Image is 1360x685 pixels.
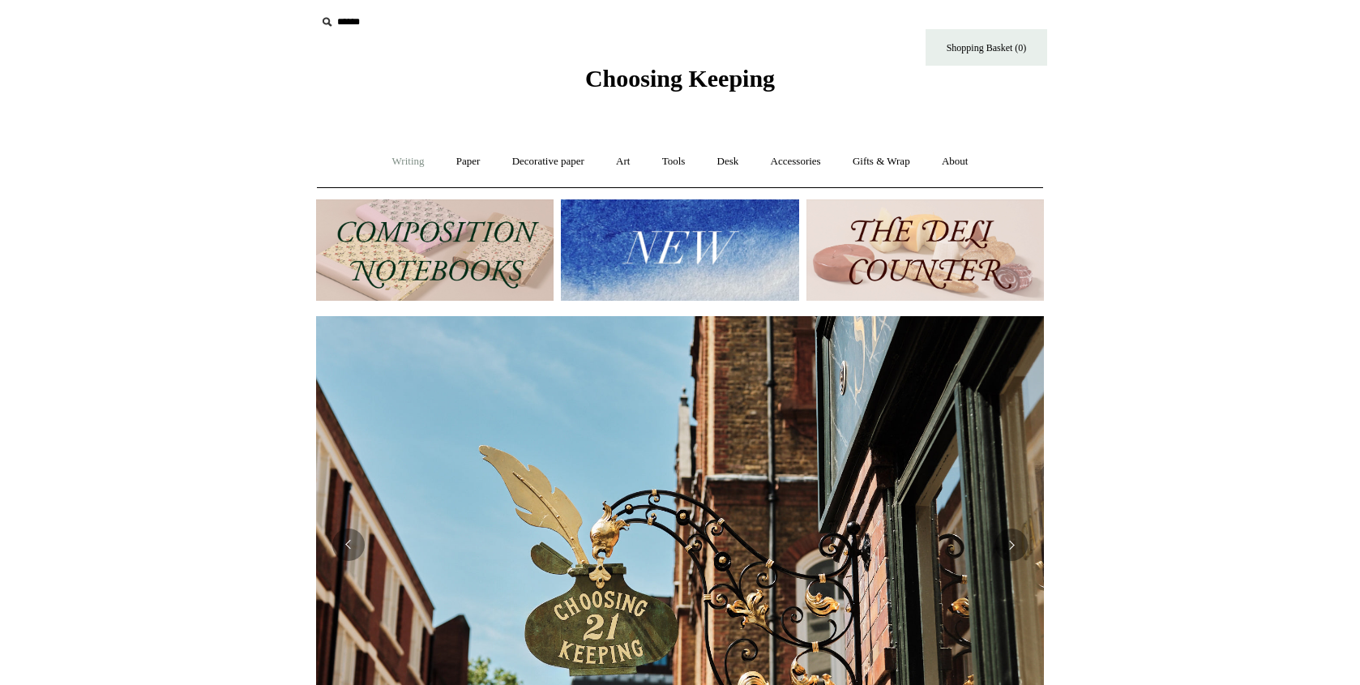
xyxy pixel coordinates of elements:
a: Shopping Basket (0) [926,29,1047,66]
a: Choosing Keeping [585,78,775,89]
a: Art [601,140,644,183]
img: The Deli Counter [806,199,1044,301]
img: 202302 Composition ledgers.jpg__PID:69722ee6-fa44-49dd-a067-31375e5d54ec [316,199,554,301]
a: Paper [442,140,495,183]
a: Accessories [756,140,836,183]
a: Tools [648,140,700,183]
a: Desk [703,140,754,183]
span: Choosing Keeping [585,65,775,92]
button: Next [995,529,1028,561]
a: About [927,140,983,183]
a: Decorative paper [498,140,599,183]
a: Gifts & Wrap [838,140,925,183]
img: New.jpg__PID:f73bdf93-380a-4a35-bcfe-7823039498e1 [561,199,798,301]
a: Writing [378,140,439,183]
button: Previous [332,529,365,561]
